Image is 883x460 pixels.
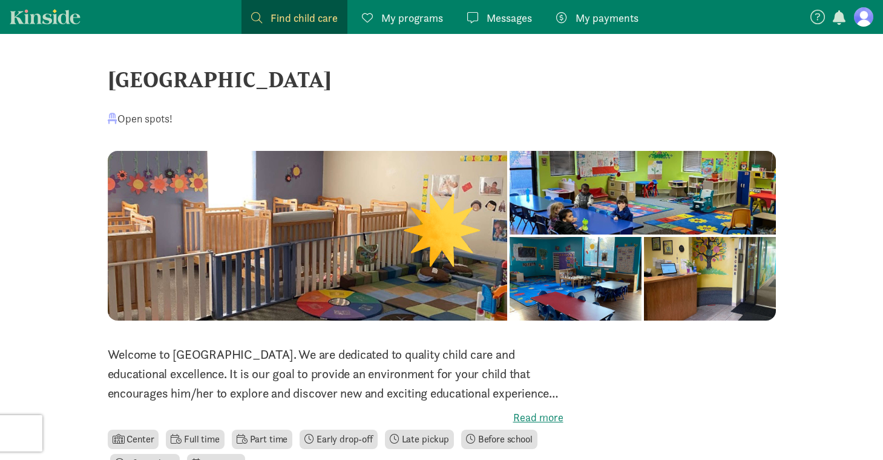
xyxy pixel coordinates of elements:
li: Full time [166,430,224,449]
span: Messages [487,10,532,26]
li: Late pickup [385,430,454,449]
div: [GEOGRAPHIC_DATA] [108,63,776,96]
li: Center [108,430,159,449]
li: Before school [461,430,537,449]
a: Kinside [10,9,80,24]
li: Part time [232,430,292,449]
label: Read more [108,410,563,425]
span: My payments [576,10,638,26]
li: Early drop-off [300,430,378,449]
span: My programs [381,10,443,26]
span: Find child care [271,10,338,26]
div: Open spots! [108,110,172,127]
p: Welcome to [GEOGRAPHIC_DATA]. We are dedicated to quality child care and educational excellence. ... [108,345,563,403]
